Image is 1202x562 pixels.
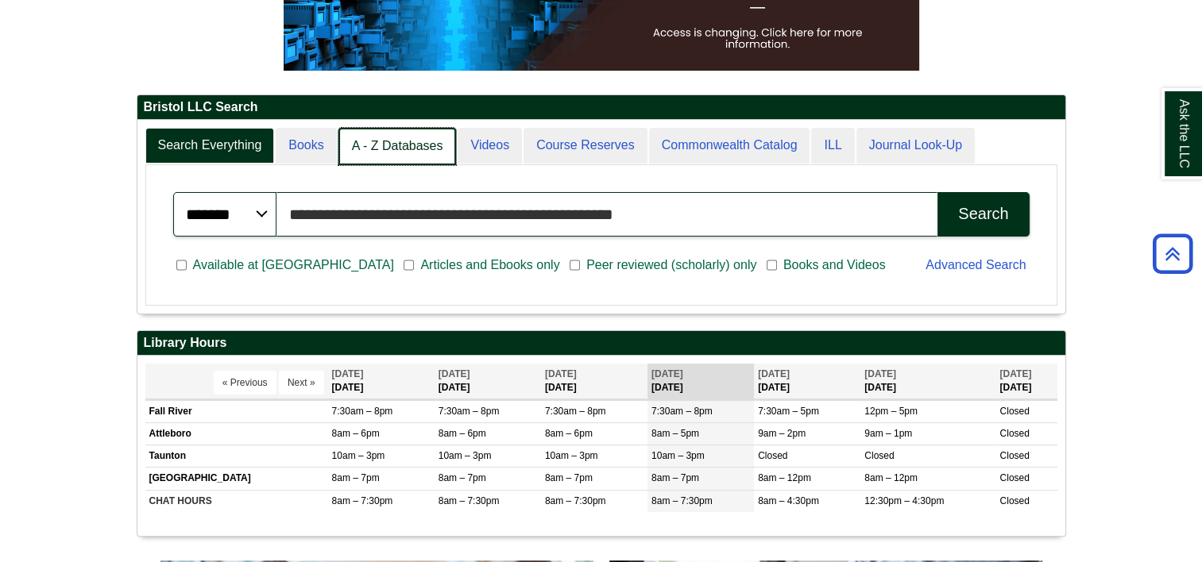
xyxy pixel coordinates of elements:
span: 8am – 7:30pm [545,495,606,506]
th: [DATE] [328,364,435,399]
div: Search [958,205,1008,223]
span: 7:30am – 8pm [439,406,500,417]
span: 8am – 12pm [758,472,811,483]
td: [GEOGRAPHIC_DATA] [145,468,328,490]
span: 9am – 2pm [758,428,806,439]
td: Fall River [145,400,328,422]
span: 8am – 7:30pm [332,495,393,506]
th: [DATE] [754,364,860,399]
span: 8am – 6pm [439,428,486,439]
th: [DATE] [860,364,995,399]
span: 8am – 6pm [545,428,593,439]
span: Closed [999,495,1029,506]
a: Course Reserves [524,128,647,164]
span: Available at [GEOGRAPHIC_DATA] [187,256,400,275]
span: [DATE] [999,368,1031,379]
span: [DATE] [332,368,364,379]
span: 8am – 4:30pm [758,495,819,506]
span: 10am – 3pm [332,450,385,461]
td: Attleboro [145,423,328,445]
span: Peer reviewed (scholarly) only [580,256,763,275]
input: Articles and Ebooks only [404,258,414,272]
a: Back to Top [1147,243,1198,264]
span: 7:30am – 8pm [545,406,606,417]
span: 8am – 7pm [651,472,699,483]
a: Videos [458,128,522,164]
span: 7:30am – 8pm [332,406,393,417]
span: 8am – 5pm [651,428,699,439]
span: Closed [999,472,1029,483]
span: 8am – 7:30pm [651,495,713,506]
th: [DATE] [435,364,541,399]
td: Taunton [145,445,328,468]
span: 8am – 6pm [332,428,380,439]
span: 8am – 7pm [332,472,380,483]
th: [DATE] [541,364,647,399]
td: CHAT HOURS [145,490,328,512]
a: Journal Look-Up [856,128,975,164]
input: Peer reviewed (scholarly) only [570,258,580,272]
span: 12:30pm – 4:30pm [864,495,944,506]
span: 9am – 1pm [864,428,912,439]
span: [DATE] [439,368,470,379]
span: 7:30am – 5pm [758,406,819,417]
span: 8am – 12pm [864,472,918,483]
span: 12pm – 5pm [864,406,918,417]
span: 8am – 7pm [439,472,486,483]
a: Search Everything [145,128,275,164]
span: 10am – 3pm [651,450,705,461]
span: 10am – 3pm [545,450,598,461]
a: A - Z Databases [338,128,457,165]
span: Closed [999,406,1029,417]
button: Search [937,192,1029,237]
span: [DATE] [864,368,896,379]
span: Articles and Ebooks only [414,256,566,275]
th: [DATE] [995,364,1057,399]
button: « Previous [214,371,276,395]
a: ILL [811,128,854,164]
input: Books and Videos [767,258,777,272]
a: Advanced Search [926,258,1026,271]
span: [DATE] [758,368,790,379]
th: [DATE] [647,364,754,399]
span: Closed [758,450,787,461]
button: Next » [279,371,324,395]
input: Available at [GEOGRAPHIC_DATA] [176,258,187,272]
a: Books [276,128,336,164]
span: [DATE] [545,368,577,379]
span: 7:30am – 8pm [651,406,713,417]
span: [DATE] [651,368,683,379]
h2: Library Hours [137,331,1065,356]
h2: Bristol LLC Search [137,95,1065,120]
span: 8am – 7pm [545,472,593,483]
span: Closed [999,428,1029,439]
span: Closed [864,450,894,461]
span: 10am – 3pm [439,450,492,461]
a: Commonwealth Catalog [649,128,810,164]
span: 8am – 7:30pm [439,495,500,506]
span: Books and Videos [777,256,892,275]
span: Closed [999,450,1029,461]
